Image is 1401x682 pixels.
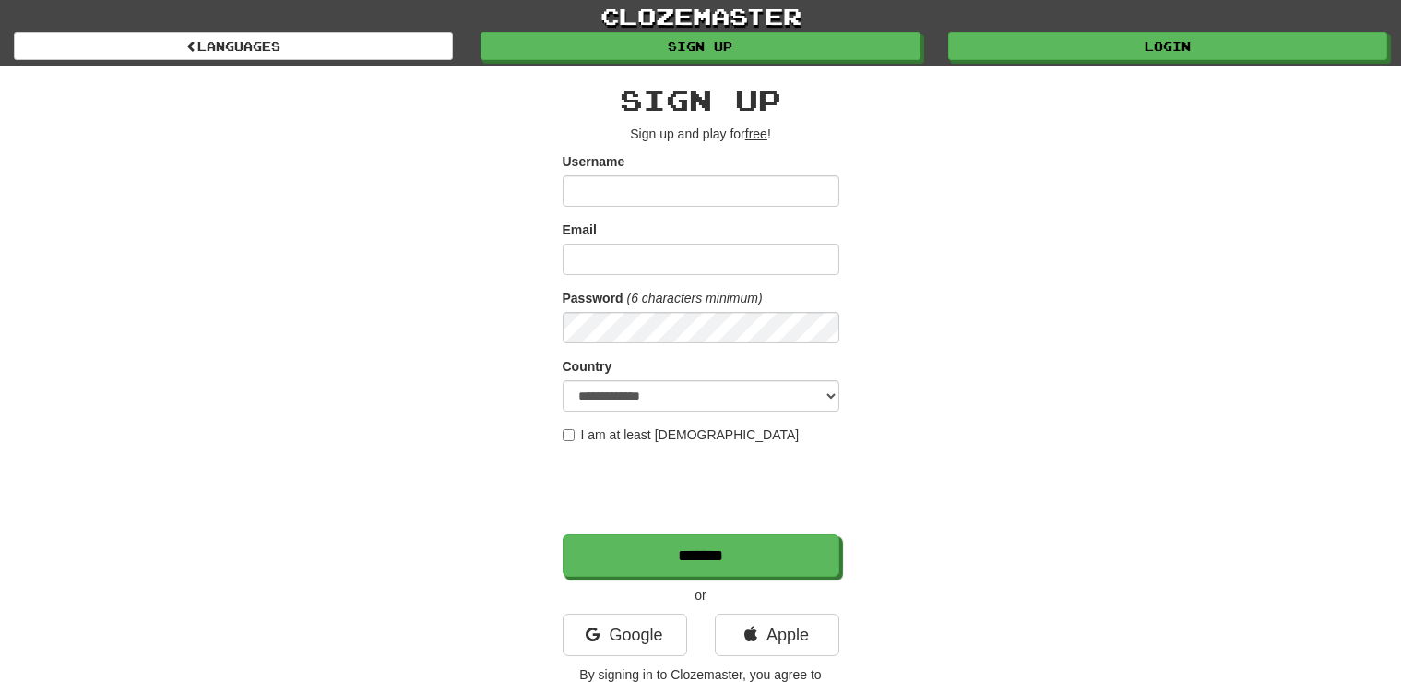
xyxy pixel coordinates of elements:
[563,221,597,239] label: Email
[948,32,1387,60] a: Login
[563,289,623,307] label: Password
[563,85,839,115] h2: Sign up
[715,614,839,656] a: Apple
[563,586,839,604] p: or
[627,291,763,305] em: (6 characters minimum)
[563,125,839,143] p: Sign up and play for !
[563,429,575,441] input: I am at least [DEMOGRAPHIC_DATA]
[563,453,843,525] iframe: reCAPTCHA
[563,425,800,444] label: I am at least [DEMOGRAPHIC_DATA]
[745,126,767,141] u: free
[563,614,687,656] a: Google
[481,32,920,60] a: Sign up
[563,357,612,376] label: Country
[14,32,453,60] a: Languages
[563,152,625,171] label: Username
